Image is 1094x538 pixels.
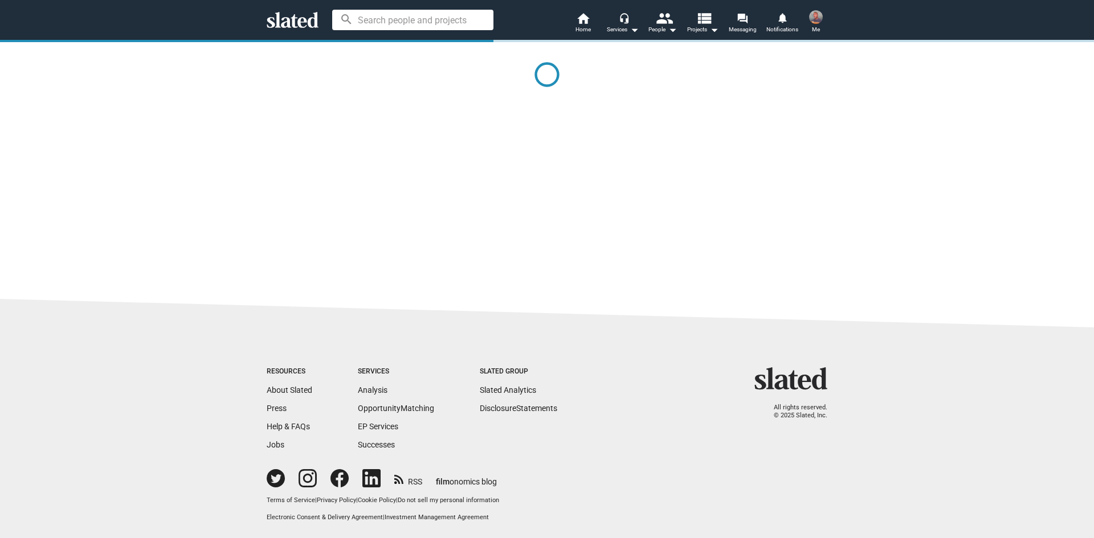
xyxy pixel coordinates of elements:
[563,11,603,36] a: Home
[436,467,497,487] a: filmonomics blog
[480,404,557,413] a: DisclosureStatements
[766,23,798,36] span: Notifications
[603,11,643,36] button: Services
[762,11,802,36] a: Notifications
[358,496,396,504] a: Cookie Policy
[358,404,434,413] a: OpportunityMatching
[315,496,317,504] span: |
[648,23,677,36] div: People
[683,11,722,36] button: Projects
[777,12,787,23] mat-icon: notifications
[480,367,557,376] div: Slated Group
[812,23,820,36] span: Me
[267,404,287,413] a: Press
[396,496,398,504] span: |
[398,496,499,505] button: Do not sell my personal information
[627,23,641,36] mat-icon: arrow_drop_down
[729,23,757,36] span: Messaging
[358,367,434,376] div: Services
[267,367,312,376] div: Resources
[575,23,591,36] span: Home
[436,477,450,486] span: film
[267,440,284,449] a: Jobs
[358,385,387,395] a: Analysis
[762,404,827,420] p: All rights reserved. © 2025 Slated, Inc.
[358,422,398,431] a: EP Services
[356,496,358,504] span: |
[383,514,385,521] span: |
[722,11,762,36] a: Messaging
[802,8,830,38] button: Kelvin ReeseMe
[267,422,310,431] a: Help & FAQs
[394,470,422,487] a: RSS
[809,10,823,24] img: Kelvin Reese
[480,385,536,395] a: Slated Analytics
[687,23,719,36] span: Projects
[643,11,683,36] button: People
[666,23,679,36] mat-icon: arrow_drop_down
[737,13,748,23] mat-icon: forum
[707,23,721,36] mat-icon: arrow_drop_down
[317,496,356,504] a: Privacy Policy
[696,10,712,26] mat-icon: view_list
[332,10,493,30] input: Search people and projects
[576,11,590,25] mat-icon: home
[385,514,489,521] a: Investment Management Agreement
[267,514,383,521] a: Electronic Consent & Delivery Agreement
[358,440,395,449] a: Successes
[619,13,629,23] mat-icon: headset_mic
[267,385,312,395] a: About Slated
[656,10,672,26] mat-icon: people
[607,23,639,36] div: Services
[267,496,315,504] a: Terms of Service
